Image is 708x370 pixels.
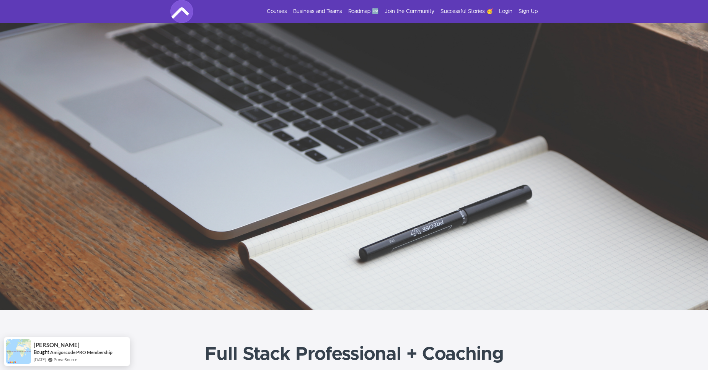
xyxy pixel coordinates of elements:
a: Roadmap 🆕 [348,8,378,15]
a: ProveSource [54,356,77,363]
a: Join the Community [385,8,434,15]
a: Business and Teams [293,8,342,15]
a: Courses [267,8,287,15]
span: [DATE] [34,356,46,363]
span: [PERSON_NAME] [34,342,80,348]
h1: Full Stack Professional + Coaching [8,341,700,368]
a: Sign Up [519,8,538,15]
span: Bought [34,349,49,355]
img: provesource social proof notification image [6,339,31,364]
a: Amigoscode PRO Membership [50,349,113,355]
a: Login [499,8,512,15]
a: Successful Stories 🥳 [440,8,493,15]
